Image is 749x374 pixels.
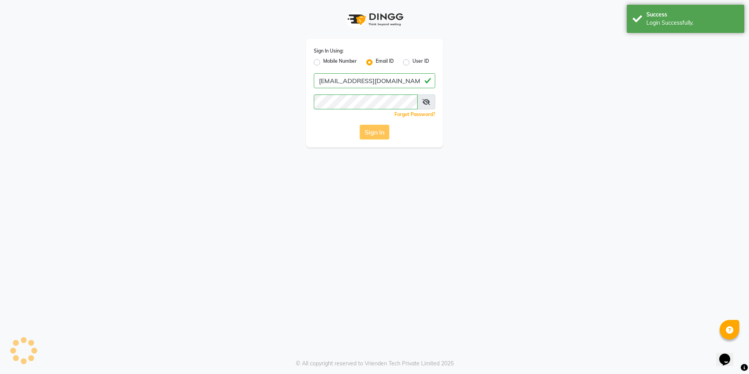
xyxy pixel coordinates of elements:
div: Login Successfully. [646,19,738,27]
label: User ID [412,58,429,67]
img: logo1.svg [343,8,406,31]
iframe: chat widget [716,343,741,366]
label: Sign In Using: [314,47,344,54]
label: Email ID [376,58,394,67]
input: Username [314,73,435,88]
a: Forgot Password? [394,111,435,117]
label: Mobile Number [323,58,357,67]
div: Success [646,11,738,19]
input: Username [314,94,418,109]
